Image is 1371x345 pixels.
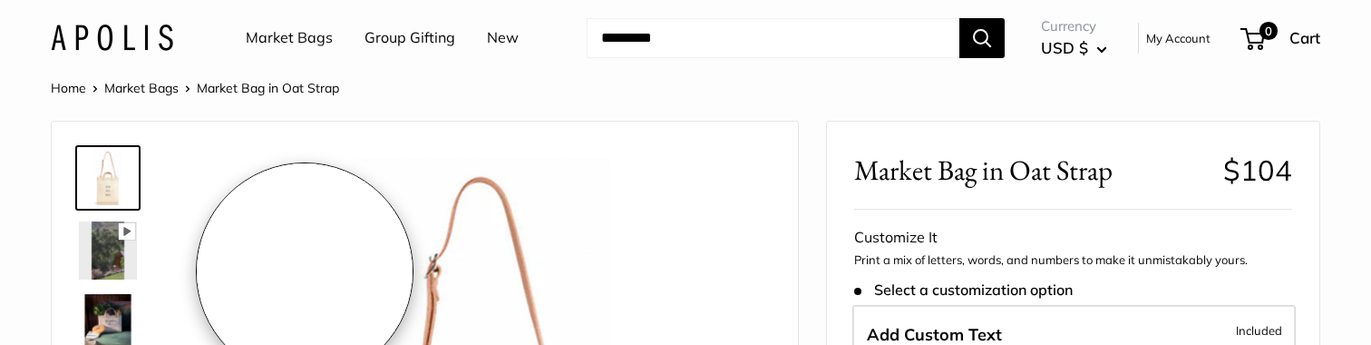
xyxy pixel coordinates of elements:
span: Add Custom Text [867,324,1002,345]
a: Group Gifting [365,25,455,52]
span: Select a customization option [854,281,1073,299]
span: Market Bag in Oat Strap [197,80,339,96]
span: Included [1236,320,1282,341]
span: Currency [1041,14,1107,39]
button: Search [959,18,1005,58]
div: Customize It [854,224,1292,251]
img: Apolis [51,25,173,51]
p: Print a mix of letters, words, and numbers to make it unmistakably yours. [854,251,1292,270]
a: New [487,25,519,52]
a: 0 Cart [1242,24,1320,53]
span: Market Bag in Oat Strap [854,153,1210,187]
a: Market Bags [104,80,179,96]
nav: Breadcrumb [51,76,339,100]
span: Cart [1289,28,1320,47]
input: Search... [587,18,959,58]
a: Market Bag in Oat Strap [75,145,141,211]
button: USD $ [1041,34,1107,63]
span: 0 [1259,22,1278,40]
a: My Account [1146,27,1211,49]
span: $104 [1223,153,1292,188]
a: Market Bags [246,25,333,52]
a: Home [51,80,86,96]
img: Market Bag in Oat Strap [79,149,137,207]
a: Market Bag in Oat Strap [75,218,141,283]
img: Market Bag in Oat Strap [79,222,137,280]
span: USD $ [1041,38,1088,57]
